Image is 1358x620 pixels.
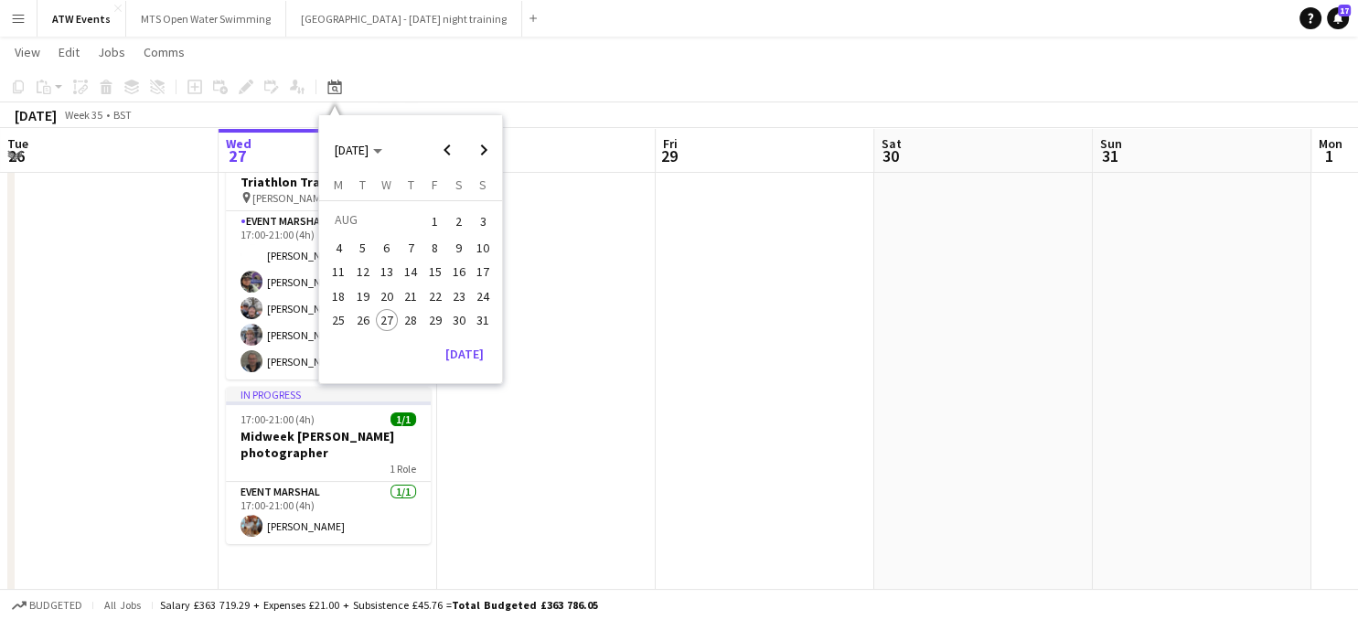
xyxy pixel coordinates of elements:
span: 31 [1097,145,1122,166]
button: MTS Open Water Swimming [126,1,286,37]
button: 03-08-2025 [471,208,495,236]
button: 04-08-2025 [326,236,350,260]
span: 22 [424,285,446,307]
button: Previous month [429,132,465,168]
button: 23-08-2025 [447,284,471,308]
button: 16-08-2025 [447,260,471,283]
div: In progress17:00-21:00 (4h)1/1Midweek [PERSON_NAME] photographer1 RoleEvent Marshal1/117:00-21:00... [226,387,431,544]
button: 18-08-2025 [326,284,350,308]
span: Tue [7,135,28,152]
span: Edit [59,44,80,60]
span: All jobs [101,598,144,612]
span: View [15,44,40,60]
span: Mon [1319,135,1342,152]
span: 13 [376,262,398,283]
button: 19-08-2025 [350,284,374,308]
button: ATW Events [37,1,126,37]
span: Comms [144,44,185,60]
span: S [479,176,487,193]
span: 29 [660,145,678,166]
span: 27 [376,309,398,331]
span: 23 [448,285,470,307]
button: 02-08-2025 [447,208,471,236]
span: 26 [352,309,374,331]
div: [DATE] [15,106,57,124]
button: [DATE] [438,339,491,369]
button: 30-08-2025 [447,308,471,332]
span: Jobs [98,44,125,60]
span: 3 [472,208,494,234]
button: 08-08-2025 [422,236,446,260]
button: Budgeted [9,595,85,615]
button: 25-08-2025 [326,308,350,332]
span: 31 [472,309,494,331]
button: 29-08-2025 [422,308,446,332]
span: 7 [400,237,422,259]
span: 1 Role [390,462,416,476]
span: Wed [226,135,251,152]
app-card-role: Event Marshal5/517:00-21:00 (4h)[PERSON_NAME][PERSON_NAME][PERSON_NAME][PERSON_NAME][PERSON_NAME] [226,211,431,379]
span: 29 [424,309,446,331]
button: 20-08-2025 [375,284,399,308]
span: 28 [400,309,422,331]
span: [DATE] [335,142,369,158]
span: Week 35 [60,108,106,122]
span: 26 [5,145,28,166]
span: Budgeted [29,599,82,612]
span: 24 [472,285,494,307]
span: 11 [328,262,350,283]
span: 17 [1338,5,1351,16]
span: 21 [400,285,422,307]
td: AUG [326,208,422,236]
button: 11-08-2025 [326,260,350,283]
span: Sun [1100,135,1122,152]
button: 31-08-2025 [471,308,495,332]
button: 17-08-2025 [471,260,495,283]
span: 2 [448,208,470,234]
button: 07-08-2025 [399,236,422,260]
span: T [408,176,414,193]
span: [PERSON_NAME][GEOGRAPHIC_DATA] [252,191,390,205]
span: 20 [376,285,398,307]
span: Total Budgeted £363 786.05 [452,598,598,612]
a: View [7,40,48,64]
span: 1 [1316,145,1342,166]
button: [GEOGRAPHIC_DATA] - [DATE] night training [286,1,522,37]
a: Jobs [91,40,133,64]
span: 6 [376,237,398,259]
a: Edit [51,40,87,64]
span: 17:00-21:00 (4h) [241,412,315,426]
h3: [PERSON_NAME] Midweek Triathlon Transition Marshal, paid at £11.44 per for over 21's [226,157,431,190]
span: Sat [882,135,902,152]
span: F [432,176,438,193]
span: 9 [448,237,470,259]
app-job-card: In progress17:00-21:00 (4h)5/5[PERSON_NAME] Midweek Triathlon Transition Marshal, paid at £11.44 ... [226,116,431,379]
button: 15-08-2025 [422,260,446,283]
span: Fri [663,135,678,152]
div: In progress [226,387,431,401]
button: 21-08-2025 [399,284,422,308]
app-card-role: Event Marshal1/117:00-21:00 (4h)[PERSON_NAME] [226,482,431,544]
button: 10-08-2025 [471,236,495,260]
a: Comms [136,40,192,64]
span: 19 [352,285,374,307]
span: M [334,176,343,193]
span: 12 [352,262,374,283]
span: 17 [472,262,494,283]
button: Choose month and year [327,134,390,166]
button: 24-08-2025 [471,284,495,308]
span: S [455,176,463,193]
button: 09-08-2025 [447,236,471,260]
span: 1/1 [390,412,416,426]
button: 05-08-2025 [350,236,374,260]
span: 16 [448,262,470,283]
span: 15 [424,262,446,283]
button: 14-08-2025 [399,260,422,283]
button: 22-08-2025 [422,284,446,308]
span: 10 [472,237,494,259]
span: 14 [400,262,422,283]
span: 8 [424,237,446,259]
span: 18 [328,285,350,307]
span: 5 [352,237,374,259]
